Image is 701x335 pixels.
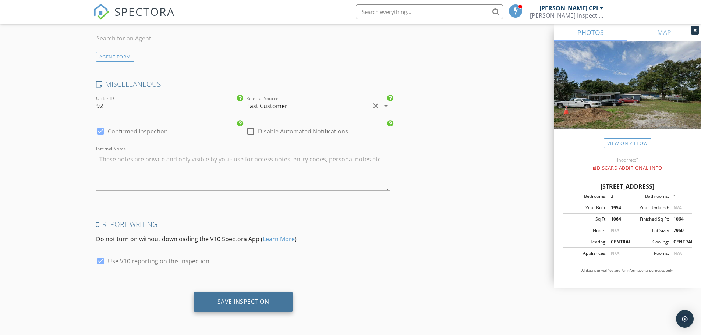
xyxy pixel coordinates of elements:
[96,52,134,62] div: AGENT FORM
[627,24,701,41] a: MAP
[627,204,669,211] div: Year Updated:
[530,12,603,19] div: Silva Inspection Services LLC
[96,154,391,191] textarea: Internal Notes
[96,220,391,229] h4: Report Writing
[627,227,669,234] div: Lot Size:
[563,268,692,273] p: All data is unverified and for informational purposes only.
[627,250,669,257] div: Rooms:
[627,193,669,200] div: Bathrooms:
[356,4,503,19] input: Search everything...
[669,193,690,200] div: 1
[565,204,606,211] div: Year Built:
[565,193,606,200] div: Bedrooms:
[217,298,269,305] div: Save Inspection
[258,128,348,135] label: Disable Automated Notifications
[565,239,606,245] div: Heating:
[676,310,694,328] div: Open Intercom Messenger
[669,239,690,245] div: CENTRAL
[669,216,690,222] div: 1064
[669,227,690,234] div: 7950
[606,193,627,200] div: 3
[96,32,391,44] input: Search for an Agent
[565,250,606,257] div: Appliances:
[563,182,692,191] div: [STREET_ADDRESS]
[554,157,701,163] div: Incorrect?
[96,79,391,89] h4: MISCELLANEOUS
[554,41,701,147] img: streetview
[590,163,665,173] div: Discard Additional info
[246,103,287,109] div: Past Customer
[604,138,651,148] a: View on Zillow
[108,257,209,265] label: Use V10 reporting on this inspection
[627,216,669,222] div: Finished Sq Ft:
[96,235,391,243] p: Do not turn on without downloading the V10 Spectora App ( )
[108,128,168,135] label: Confirmed Inspection
[611,227,619,234] span: N/A
[93,4,109,20] img: The Best Home Inspection Software - Spectora
[606,216,627,222] div: 1064
[382,101,390,110] i: arrow_drop_down
[539,4,598,12] div: [PERSON_NAME] CPI
[554,24,627,41] a: PHOTOS
[93,10,175,25] a: SPECTORA
[673,204,682,211] span: N/A
[606,204,627,211] div: 1954
[611,250,619,256] span: N/A
[371,101,380,110] i: clear
[565,227,606,234] div: Floors:
[627,239,669,245] div: Cooling:
[565,216,606,222] div: Sq Ft:
[263,235,295,243] a: Learn More
[114,4,175,19] span: SPECTORA
[673,250,682,256] span: N/A
[606,239,627,245] div: CENTRAL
